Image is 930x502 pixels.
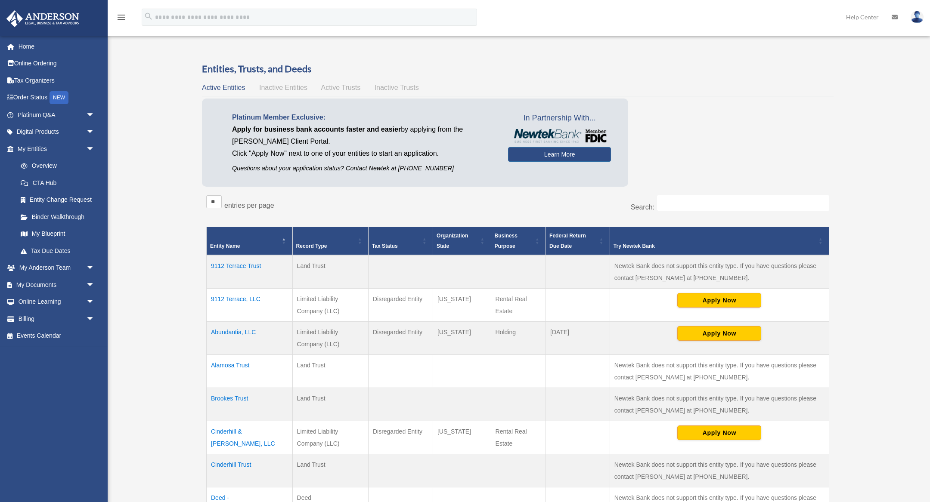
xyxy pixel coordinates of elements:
img: NewtekBankLogoSM.png [512,129,607,143]
td: Holding [491,322,546,355]
span: Business Purpose [495,233,518,249]
span: arrow_drop_down [86,123,103,141]
span: Record Type [296,243,327,249]
td: 9112 Terrace Trust [207,255,293,289]
a: Online Learningarrow_drop_down [6,293,108,311]
a: My Entitiesarrow_drop_down [6,140,103,157]
span: In Partnership With... [508,111,611,125]
td: Newtek Bank does not support this entity type. If you have questions please contact [PERSON_NAME]... [610,255,829,289]
span: Inactive Entities [259,84,307,91]
a: Overview [12,157,99,175]
img: User Pic [911,11,924,23]
a: Order StatusNEW [6,89,108,107]
a: Entity Change Request [12,191,103,209]
td: Cinderhill & [PERSON_NAME], LLC [207,421,293,454]
span: Inactive Trusts [375,84,419,91]
td: Alamosa Trust [207,355,293,388]
th: Federal Return Due Date: Activate to sort [546,227,610,256]
button: Apply Now [677,425,761,440]
td: Abundantia, LLC [207,322,293,355]
p: Questions about your application status? Contact Newtek at [PHONE_NUMBER] [232,163,495,174]
i: search [144,12,153,21]
p: Click "Apply Now" next to one of your entities to start an application. [232,148,495,160]
td: Cinderhill Trust [207,454,293,487]
div: NEW [50,91,68,104]
th: Record Type: Activate to sort [292,227,368,256]
button: Apply Now [677,326,761,341]
td: Newtek Bank does not support this entity type. If you have questions please contact [PERSON_NAME]... [610,388,829,421]
td: Land Trust [292,355,368,388]
span: arrow_drop_down [86,106,103,124]
span: Apply for business bank accounts faster and easier [232,126,401,133]
td: Land Trust [292,255,368,289]
td: Rental Real Estate [491,421,546,454]
th: Business Purpose: Activate to sort [491,227,546,256]
td: Newtek Bank does not support this entity type. If you have questions please contact [PERSON_NAME]... [610,454,829,487]
span: arrow_drop_down [86,293,103,311]
span: Entity Name [210,243,240,249]
i: menu [116,12,127,22]
td: Rental Real Estate [491,289,546,322]
td: Brookes Trust [207,388,293,421]
a: My Documentsarrow_drop_down [6,276,108,293]
th: Entity Name: Activate to invert sorting [207,227,293,256]
span: Federal Return Due Date [549,233,586,249]
span: arrow_drop_down [86,140,103,158]
span: arrow_drop_down [86,310,103,328]
td: Limited Liability Company (LLC) [292,421,368,454]
div: Try Newtek Bank [614,241,816,251]
td: [US_STATE] [433,289,491,322]
td: 9112 Terrace, LLC [207,289,293,322]
span: Active Trusts [321,84,361,91]
td: Limited Liability Company (LLC) [292,289,368,322]
td: Disregarded Entity [368,289,433,322]
th: Tax Status: Activate to sort [368,227,433,256]
label: entries per page [224,202,274,209]
a: Binder Walkthrough [12,208,103,225]
h3: Entities, Trusts, and Deeds [202,62,834,76]
td: Disregarded Entity [368,421,433,454]
td: Newtek Bank does not support this entity type. If you have questions please contact [PERSON_NAME]... [610,355,829,388]
a: Events Calendar [6,327,108,345]
td: Limited Liability Company (LLC) [292,322,368,355]
th: Organization State: Activate to sort [433,227,491,256]
a: Tax Organizers [6,72,108,89]
a: CTA Hub [12,174,103,191]
td: [US_STATE] [433,322,491,355]
img: Anderson Advisors Platinum Portal [4,10,82,27]
a: Tax Due Dates [12,242,103,259]
span: Organization State [437,233,468,249]
span: arrow_drop_down [86,276,103,294]
td: Land Trust [292,454,368,487]
td: Land Trust [292,388,368,421]
p: by applying from the [PERSON_NAME] Client Portal. [232,123,495,148]
a: Digital Productsarrow_drop_down [6,123,108,141]
span: Tax Status [372,243,398,249]
button: Apply Now [677,293,761,308]
a: Billingarrow_drop_down [6,310,108,327]
a: Learn More [508,147,611,162]
td: Disregarded Entity [368,322,433,355]
a: Home [6,38,108,55]
label: Search: [631,203,654,211]
span: arrow_drop_down [86,259,103,277]
a: Online Ordering [6,55,108,72]
p: Platinum Member Exclusive: [232,111,495,123]
th: Try Newtek Bank : Activate to sort [610,227,829,256]
span: Active Entities [202,84,245,91]
a: menu [116,15,127,22]
a: Platinum Q&Aarrow_drop_down [6,106,108,123]
a: My Anderson Teamarrow_drop_down [6,259,108,277]
td: [US_STATE] [433,421,491,454]
td: [DATE] [546,322,610,355]
a: My Blueprint [12,225,103,243]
